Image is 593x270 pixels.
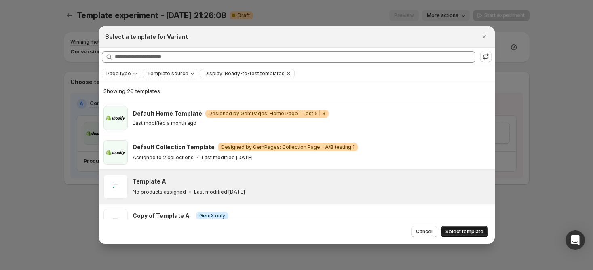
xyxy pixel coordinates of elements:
[133,110,202,118] h3: Default Home Template
[133,177,166,186] h3: Template A
[133,120,196,127] p: Last modified a month ago
[102,69,141,78] button: Page type
[411,226,437,237] button: Cancel
[205,70,285,77] span: Display: Ready-to-test templates
[103,88,160,94] span: Showing 20 templates
[445,228,483,235] span: Select template
[105,33,188,41] h2: Select a template for Variant
[147,70,188,77] span: Template source
[143,69,198,78] button: Template source
[566,230,585,250] div: Open Intercom Messenger
[209,110,325,117] span: Designed by GemPages: Home Page | Test 5 | 3
[285,69,293,78] button: Clear
[133,154,194,161] p: Assigned to 2 collections
[199,213,225,219] span: GemX only
[200,69,285,78] button: Display: Ready-to-test templates
[221,144,355,150] span: Designed by GemPages: Collection Page - A/B testing 1
[479,31,490,42] button: Close
[202,154,253,161] p: Last modified [DATE]
[133,189,186,195] p: No products assigned
[133,212,190,220] h3: Copy of Template A
[103,106,128,130] img: Default Home Template
[133,143,215,151] h3: Default Collection Template
[103,140,128,165] img: Default Collection Template
[194,189,245,195] p: Last modified [DATE]
[416,228,433,235] span: Cancel
[441,226,488,237] button: Select template
[106,70,131,77] span: Page type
